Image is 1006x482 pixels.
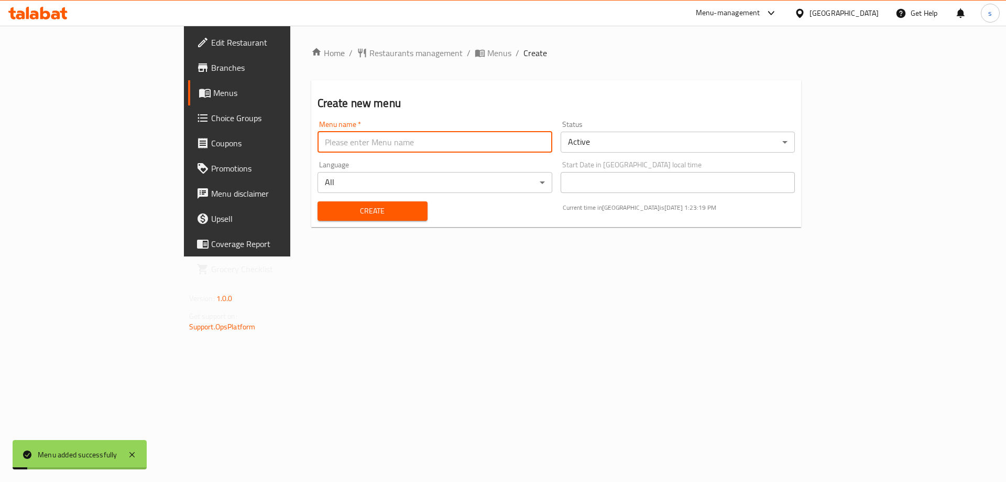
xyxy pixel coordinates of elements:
[188,105,352,131] a: Choice Groups
[188,206,352,231] a: Upsell
[188,181,352,206] a: Menu disclaimer
[189,292,215,305] span: Version:
[213,87,344,99] span: Menus
[487,47,511,59] span: Menus
[318,132,552,153] input: Please enter Menu name
[188,55,352,80] a: Branches
[561,132,795,153] div: Active
[563,203,795,212] p: Current time in [GEOGRAPHIC_DATA] is [DATE] 1:23:19 PM
[188,231,352,256] a: Coverage Report
[216,292,233,305] span: 1.0.0
[188,131,352,156] a: Coupons
[211,187,344,200] span: Menu disclaimer
[211,137,344,149] span: Coupons
[38,449,117,460] div: Menu added successfully
[318,172,552,193] div: All
[211,238,344,250] span: Coverage Report
[189,309,237,323] span: Get support on:
[211,61,344,74] span: Branches
[810,7,879,19] div: [GEOGRAPHIC_DATA]
[211,212,344,225] span: Upsell
[523,47,547,59] span: Create
[467,47,471,59] li: /
[188,80,352,105] a: Menus
[211,263,344,275] span: Grocery Checklist
[475,47,511,59] a: Menus
[211,112,344,124] span: Choice Groups
[211,162,344,175] span: Promotions
[988,7,992,19] span: s
[189,320,256,334] a: Support.OpsPlatform
[188,256,352,282] a: Grocery Checklist
[311,47,802,59] nav: breadcrumb
[318,95,795,111] h2: Create new menu
[357,47,463,59] a: Restaurants management
[318,201,428,221] button: Create
[211,36,344,49] span: Edit Restaurant
[326,205,419,218] span: Create
[516,47,519,59] li: /
[188,30,352,55] a: Edit Restaurant
[696,7,760,19] div: Menu-management
[188,156,352,181] a: Promotions
[369,47,463,59] span: Restaurants management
